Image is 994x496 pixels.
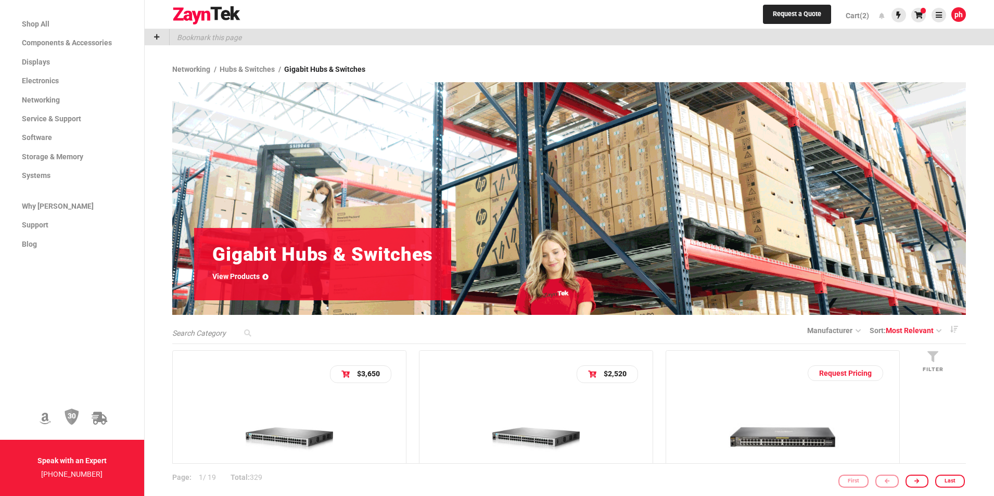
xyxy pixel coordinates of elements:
[65,408,79,426] img: 30 Day Return Policy
[22,221,48,229] span: Support
[808,365,883,381] a: Request Pricing
[41,470,103,478] a: [PHONE_NUMBER]
[907,364,959,374] p: Filter
[37,456,107,465] strong: Speak with an Expert
[724,393,841,481] img: J9772A -- HPE Aruba 2530-48G-PoE+ - Switch - managed - 48 x 10/100/1000 (PoE+) + 4 x Gigabit SFP - d
[22,171,50,180] span: Systems
[846,11,860,20] span: Cart
[941,322,966,336] a: Descending
[870,325,941,336] a: Sort:
[22,152,83,161] span: Storage & Memory
[935,475,965,488] a: Last
[22,202,94,210] span: Why [PERSON_NAME]
[22,133,52,142] span: Software
[921,8,926,14] div: 2
[212,246,433,263] h1: Gigabit Hubs & Switches
[172,328,256,339] input: Search Category
[22,77,59,85] span: Electronics
[763,5,831,24] a: Request a Quote
[604,367,627,381] p: $2,520
[212,271,269,282] a: View Products
[231,474,250,482] strong: Total:
[492,396,580,483] img: J9772A#ABA -- HPE Aruba 2530-48G-PoE+ - Switch - managed - 48 x 10/100/1000 (PoE+) + 4 x Gigabit ...
[22,115,81,123] span: Service & Support
[220,65,284,73] a: Hubs & Switches
[199,474,203,482] span: 1
[172,474,192,482] strong: Page:
[954,9,963,20] span: ph
[22,96,60,104] span: Networking
[22,58,50,66] span: Displays
[22,20,49,28] span: Shop All
[22,240,37,248] span: Blog
[950,440,994,484] iframe: LiveChat chat widget
[886,326,934,335] span: Most Relevant
[170,29,241,45] p: Bookmark this page
[807,326,860,335] a: manufacturer
[246,396,333,483] img: J9772A#ABA -- HPE Aruba 2530-48G-PoE+ - Switch - managed - 48 x 10/100/1000 (PoE+) + 4 x Gigabit ...
[172,65,220,73] a: Networking
[22,39,112,47] span: Components & Accessories
[860,11,869,20] span: (2)
[223,464,270,492] p: 329
[357,367,380,381] p: $3,650
[172,6,241,25] img: logo
[838,3,876,29] a: Cart(2)
[172,464,223,492] p: / 19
